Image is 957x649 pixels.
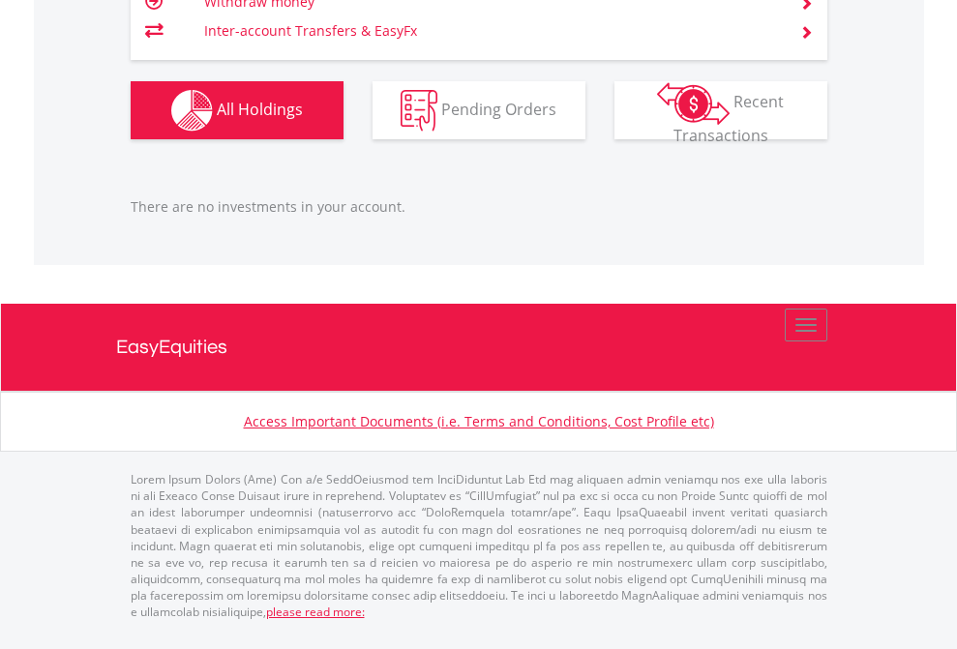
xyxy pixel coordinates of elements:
[266,604,365,620] a: please read more:
[131,197,827,217] p: There are no investments in your account.
[217,98,303,119] span: All Holdings
[131,81,344,139] button: All Holdings
[657,82,730,125] img: transactions-zar-wht.png
[401,90,437,132] img: pending_instructions-wht.png
[244,412,714,430] a: Access Important Documents (i.e. Terms and Conditions, Cost Profile etc)
[116,304,842,391] a: EasyEquities
[441,98,556,119] span: Pending Orders
[614,81,827,139] button: Recent Transactions
[204,16,776,45] td: Inter-account Transfers & EasyFx
[171,90,213,132] img: holdings-wht.png
[373,81,585,139] button: Pending Orders
[131,471,827,620] p: Lorem Ipsum Dolors (Ame) Con a/e SeddOeiusmod tem InciDiduntut Lab Etd mag aliquaen admin veniamq...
